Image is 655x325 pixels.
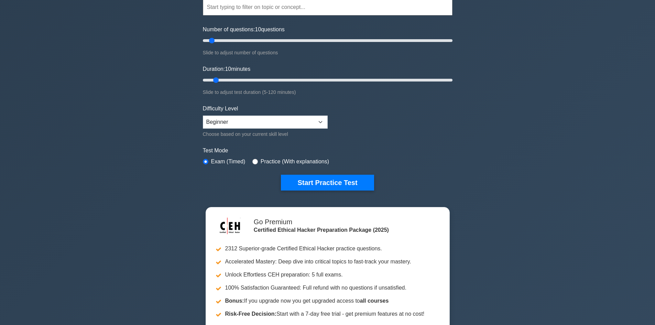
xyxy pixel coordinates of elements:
[203,147,452,155] label: Test Mode
[203,130,328,138] div: Choose based on your current skill level
[203,25,285,34] label: Number of questions: questions
[203,88,452,96] div: Slide to adjust test duration (5-120 minutes)
[261,158,329,166] label: Practice (With explanations)
[255,26,261,32] span: 10
[225,66,231,72] span: 10
[203,65,251,73] label: Duration: minutes
[203,105,238,113] label: Difficulty Level
[211,158,245,166] label: Exam (Timed)
[281,175,374,191] button: Start Practice Test
[203,48,452,57] div: Slide to adjust number of questions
